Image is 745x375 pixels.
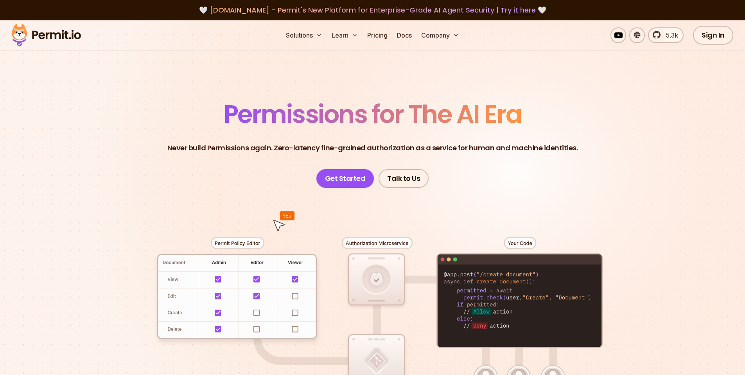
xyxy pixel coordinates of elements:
span: Permissions for The AI Era [224,97,522,132]
a: Talk to Us [379,169,429,188]
div: 🤍 🤍 [19,5,726,16]
img: Permit logo [8,22,84,49]
a: Pricing [364,27,391,43]
a: Get Started [316,169,374,188]
a: Try it here [501,5,536,15]
span: [DOMAIN_NAME] - Permit's New Platform for Enterprise-Grade AI Agent Security | [210,5,536,15]
span: 5.3k [661,31,678,40]
button: Solutions [283,27,325,43]
a: Sign In [693,26,733,45]
p: Never build Permissions again. Zero-latency fine-grained authorization as a service for human and... [167,142,578,153]
button: Company [418,27,462,43]
a: 5.3k [648,27,684,43]
button: Learn [329,27,361,43]
a: Docs [394,27,415,43]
